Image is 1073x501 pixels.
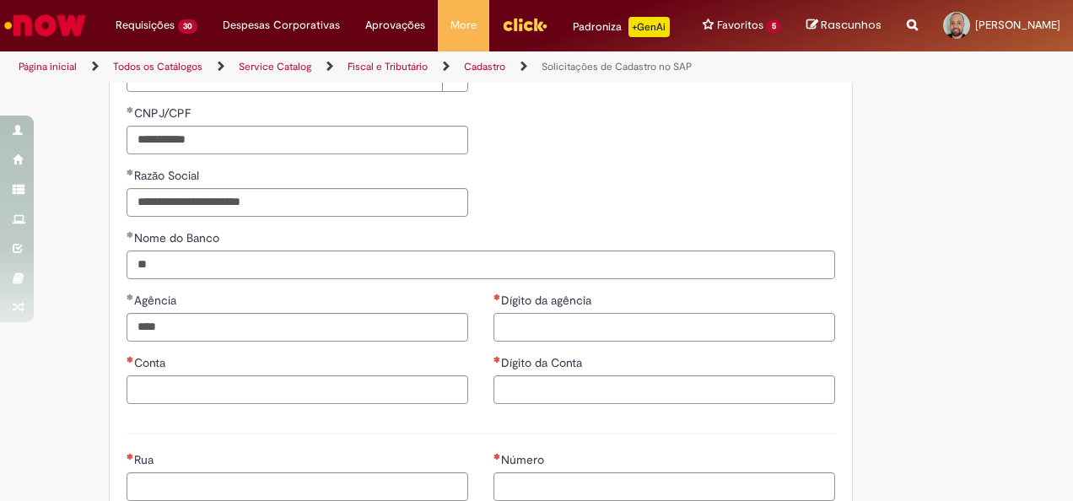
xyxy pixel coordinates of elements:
input: Agência [127,313,468,342]
span: Necessários [493,453,501,460]
a: Todos os Catálogos [113,60,202,73]
input: Nome do Banco [127,250,835,279]
a: Rascunhos [806,18,882,34]
span: Necessários [493,294,501,300]
span: Obrigatório Preenchido [127,169,134,175]
span: Despesas Corporativas [223,17,340,34]
span: Obrigatório Preenchido [127,106,134,113]
span: Agência [134,293,180,308]
a: Página inicial [19,60,77,73]
span: Número [501,452,547,467]
input: Dígito da agência [493,313,835,342]
ul: Trilhas de página [13,51,703,83]
span: More [450,17,477,34]
span: 5 [767,19,781,34]
span: Dígito da agência [501,293,595,308]
span: Razão Social [134,168,202,183]
span: Necessários [493,356,501,363]
span: Dígito da Conta [501,355,585,370]
div: Padroniza [573,17,670,37]
span: Rua [134,452,157,467]
input: Dígito da Conta [493,375,835,404]
span: Necessários [127,453,134,460]
span: Rascunhos [821,17,882,33]
span: Requisições [116,17,175,34]
img: ServiceNow [2,8,89,42]
span: CNPJ/CPF [134,105,194,121]
span: Favoritos [717,17,763,34]
span: [PERSON_NAME] [975,18,1060,32]
span: 30 [178,19,197,34]
input: Número [493,472,835,501]
span: Nome do Banco [134,230,223,245]
a: Service Catalog [239,60,311,73]
input: Conta [127,375,468,404]
a: Cadastro [464,60,505,73]
span: Conta [134,355,169,370]
p: +GenAi [628,17,670,37]
span: Obrigatório Preenchido [127,231,134,238]
span: Necessários [127,356,134,363]
span: Aprovações [365,17,425,34]
img: click_logo_yellow_360x200.png [502,12,547,37]
input: Rua [127,472,468,501]
span: Obrigatório Preenchido [127,294,134,300]
a: Fiscal e Tributário [348,60,428,73]
input: CNPJ/CPF [127,126,468,154]
input: Razão Social [127,188,468,217]
a: Solicitações de Cadastro no SAP [542,60,692,73]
